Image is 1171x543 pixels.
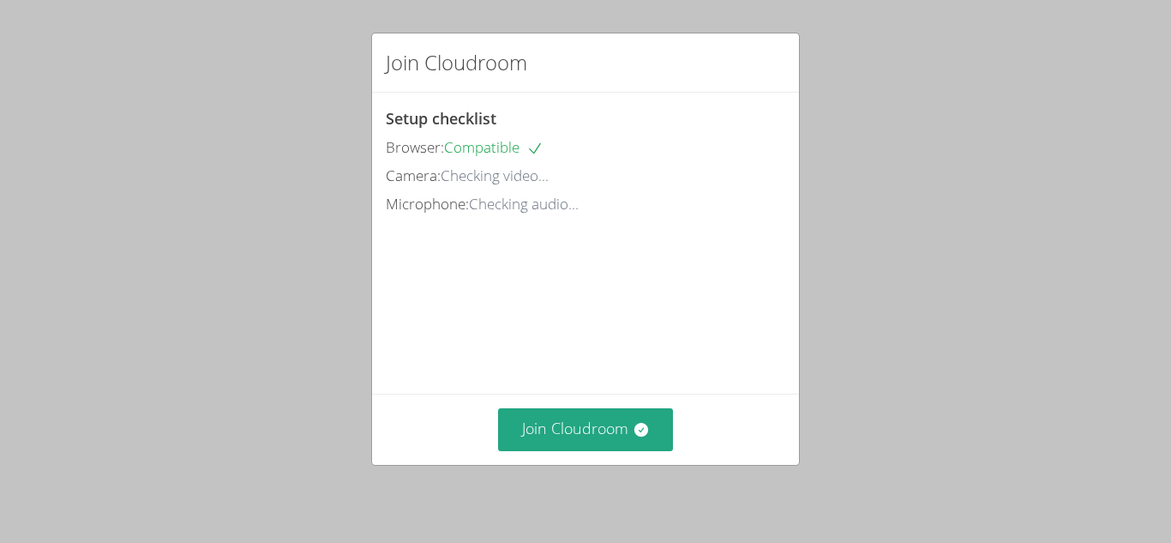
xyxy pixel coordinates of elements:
[444,137,543,157] span: Compatible
[386,47,527,78] h2: Join Cloudroom
[469,194,579,214] span: Checking audio...
[441,166,549,185] span: Checking video...
[386,166,441,185] span: Camera:
[498,408,674,450] button: Join Cloudroom
[386,137,444,157] span: Browser:
[386,108,496,129] span: Setup checklist
[386,194,469,214] span: Microphone:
